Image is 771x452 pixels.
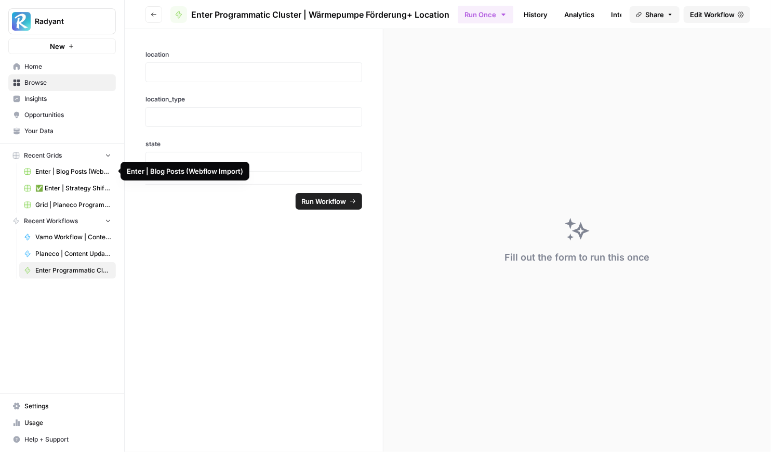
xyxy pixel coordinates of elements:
[8,398,116,415] a: Settings
[50,41,65,51] span: New
[19,229,116,246] a: Vamo Workflow | Content Update Sie zu du
[145,139,362,149] label: state
[8,107,116,123] a: Opportunities
[8,123,116,139] a: Your Data
[24,62,111,71] span: Home
[19,246,116,262] a: Planeco | Content Update Summary of Changes
[35,200,111,210] span: Grid | Planeco Programmatic Cluster
[8,91,116,107] a: Insights
[8,8,116,34] button: Workspace: Radyant
[8,74,116,91] a: Browse
[458,6,513,23] button: Run Once
[35,233,111,242] span: Vamo Workflow | Content Update Sie zu du
[35,266,111,275] span: Enter Programmatic Cluster | Wärmepumpe Förderung+ Location
[24,151,62,160] span: Recent Grids
[690,9,735,20] span: Edit Workflow
[24,418,111,428] span: Usage
[35,249,111,259] span: Planeco | Content Update Summary of Changes
[24,216,78,226] span: Recent Workflows
[24,402,111,411] span: Settings
[8,38,116,54] button: New
[127,166,243,176] div: Enter | Blog Posts (Webflow Import)
[504,250,649,265] div: Fill out the form to run this once
[35,184,111,193] span: ✅ Enter | Strategy Shift 2025 | Blog Posts Update
[145,50,362,59] label: location
[630,6,680,23] button: Share
[19,180,116,197] a: ✅ Enter | Strategy Shift 2025 | Blog Posts Update
[24,78,111,87] span: Browse
[8,148,116,163] button: Recent Grids
[145,95,362,104] label: location_type
[8,431,116,448] button: Help + Support
[24,110,111,120] span: Opportunities
[19,262,116,279] a: Enter Programmatic Cluster | Wärmepumpe Förderung+ Location
[558,6,601,23] a: Analytics
[12,12,31,31] img: Radyant Logo
[24,435,111,444] span: Help + Support
[19,163,116,180] a: Enter | Blog Posts (Webflow Import)
[296,193,362,210] button: Run Workflow
[302,196,347,206] span: Run Workflow
[191,8,449,21] span: Enter Programmatic Cluster | Wärmepumpe Förderung+ Location
[605,6,647,23] a: Integrate
[19,197,116,213] a: Grid | Planeco Programmatic Cluster
[517,6,554,23] a: History
[170,6,449,23] a: Enter Programmatic Cluster | Wärmepumpe Förderung+ Location
[35,16,98,27] span: Radyant
[684,6,750,23] a: Edit Workflow
[8,58,116,75] a: Home
[8,415,116,431] a: Usage
[24,94,111,104] span: Insights
[35,167,111,176] span: Enter | Blog Posts (Webflow Import)
[8,213,116,229] button: Recent Workflows
[645,9,664,20] span: Share
[24,126,111,136] span: Your Data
